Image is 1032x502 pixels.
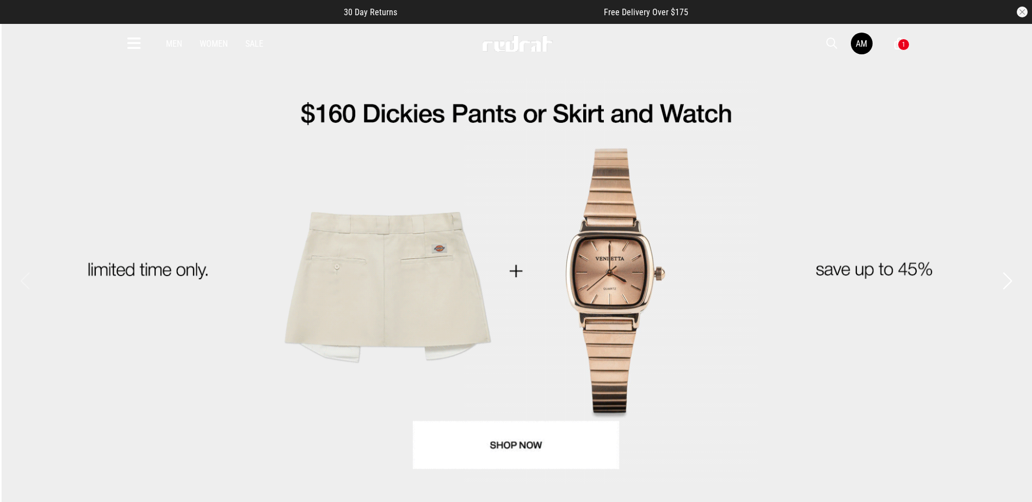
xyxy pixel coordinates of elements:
[856,39,867,49] div: AM
[245,39,263,49] a: Sale
[1000,269,1015,293] button: Next slide
[344,7,397,17] span: 30 Day Returns
[902,41,905,48] div: 1
[200,39,228,49] a: Women
[9,4,41,37] button: Open LiveChat chat widget
[166,39,182,49] a: Men
[17,269,32,293] button: Previous slide
[419,7,582,17] iframe: Customer reviews powered by Trustpilot
[481,35,553,52] img: Redrat logo
[894,38,905,49] a: 1
[604,7,688,17] span: Free Delivery Over $175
